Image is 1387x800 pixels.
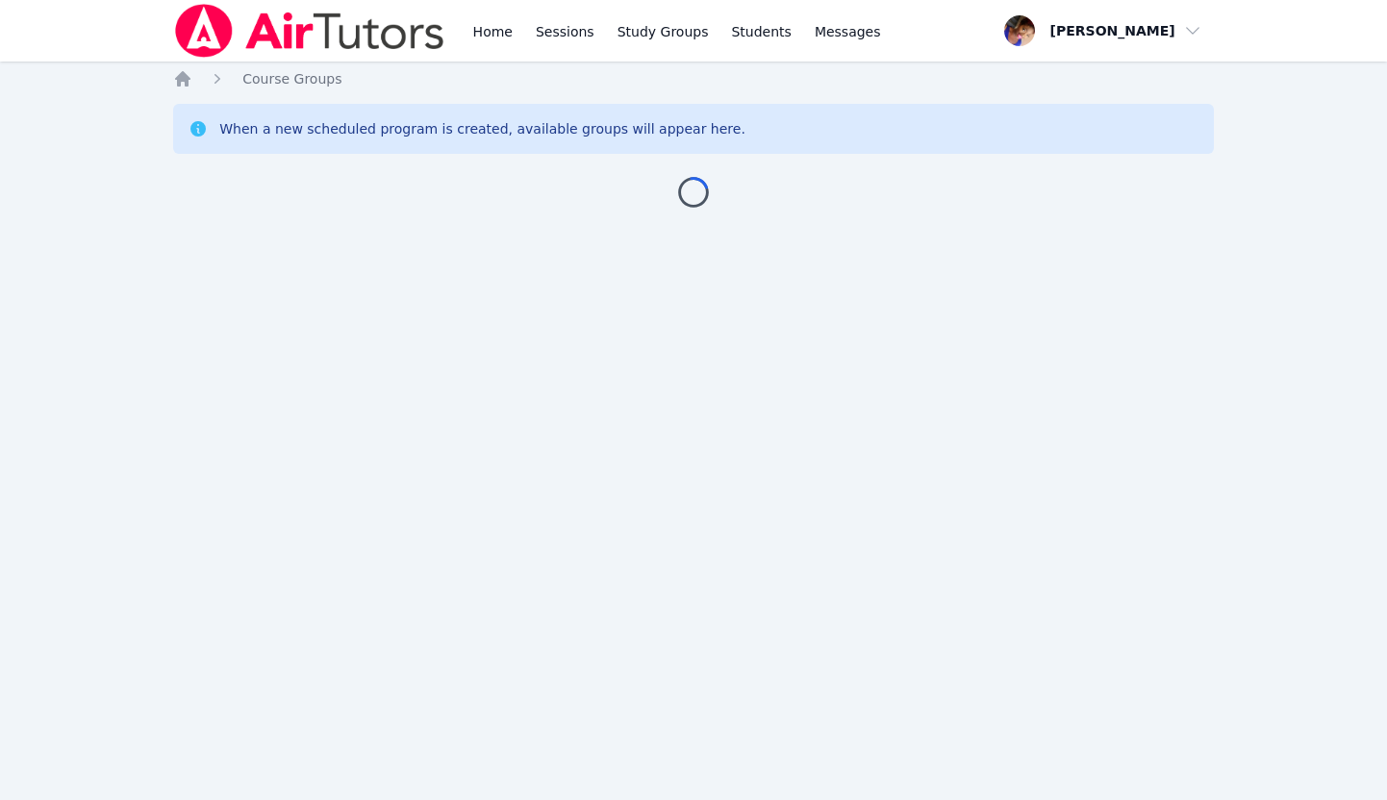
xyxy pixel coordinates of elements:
a: Course Groups [242,69,341,88]
span: Course Groups [242,71,341,87]
div: When a new scheduled program is created, available groups will appear here. [219,119,745,138]
span: Messages [815,22,881,41]
img: Air Tutors [173,4,445,58]
nav: Breadcrumb [173,69,1214,88]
